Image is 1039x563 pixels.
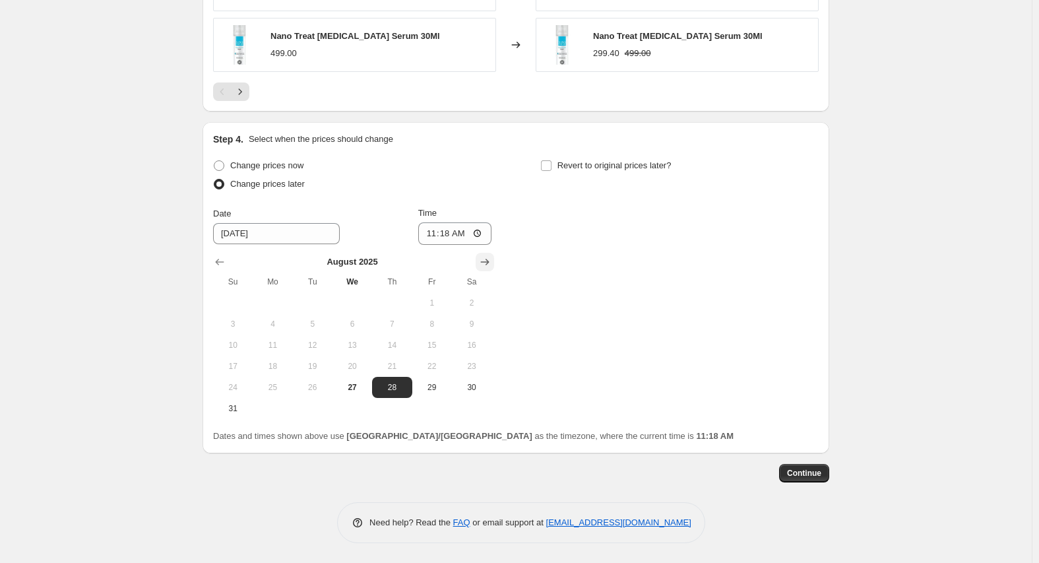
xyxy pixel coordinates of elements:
span: 7 [377,319,406,329]
span: 26 [298,382,327,393]
span: 5 [298,319,327,329]
img: 65863_c4e069cc-023a-4a4d-b6b7-d2f527c6bb2e_80x.webp [220,25,260,65]
button: Monday August 11 2025 [253,335,292,356]
span: Time [418,208,437,218]
span: Revert to original prices later? [557,160,672,170]
h2: Step 4. [213,133,243,146]
button: Sunday August 24 2025 [213,377,253,398]
span: 22 [418,361,447,372]
span: 24 [218,382,247,393]
button: Saturday August 2 2025 [452,292,491,314]
th: Monday [253,271,292,292]
button: Sunday August 31 2025 [213,398,253,419]
th: Sunday [213,271,253,292]
span: Tu [298,277,327,287]
button: Show next month, September 2025 [476,253,494,271]
button: Monday August 25 2025 [253,377,292,398]
button: Next [231,83,249,101]
button: Friday August 22 2025 [412,356,452,377]
button: Saturday August 16 2025 [452,335,491,356]
button: Sunday August 10 2025 [213,335,253,356]
button: Monday August 4 2025 [253,314,292,335]
span: Sa [457,277,486,287]
span: 25 [258,382,287,393]
span: We [338,277,367,287]
span: 23 [457,361,486,372]
button: Thursday August 21 2025 [372,356,412,377]
button: Wednesday August 20 2025 [332,356,372,377]
button: Friday August 29 2025 [412,377,452,398]
input: 12:00 [418,222,492,245]
span: 29 [418,382,447,393]
img: 65863_c4e069cc-023a-4a4d-b6b7-d2f527c6bb2e_80x.webp [543,25,582,65]
th: Wednesday [332,271,372,292]
span: 31 [218,403,247,414]
button: Tuesday August 12 2025 [293,335,332,356]
button: Saturday August 30 2025 [452,377,491,398]
button: Friday August 8 2025 [412,314,452,335]
b: [GEOGRAPHIC_DATA]/[GEOGRAPHIC_DATA] [346,431,532,441]
button: Saturday August 23 2025 [452,356,491,377]
span: 18 [258,361,287,372]
div: 299.40 [593,47,619,60]
span: or email support at [470,517,546,527]
span: 19 [298,361,327,372]
button: Monday August 18 2025 [253,356,292,377]
span: 13 [338,340,367,350]
span: 6 [338,319,367,329]
button: Saturday August 9 2025 [452,314,491,335]
strike: 499.00 [625,47,651,60]
span: Fr [418,277,447,287]
span: 20 [338,361,367,372]
p: Select when the prices should change [249,133,393,146]
span: 9 [457,319,486,329]
a: FAQ [453,517,470,527]
span: 16 [457,340,486,350]
span: Date [213,209,231,218]
th: Thursday [372,271,412,292]
a: [EMAIL_ADDRESS][DOMAIN_NAME] [546,517,691,527]
span: 11 [258,340,287,350]
button: Wednesday August 6 2025 [332,314,372,335]
button: Tuesday August 19 2025 [293,356,332,377]
nav: Pagination [213,83,249,101]
button: Tuesday August 26 2025 [293,377,332,398]
button: Show previous month, July 2025 [210,253,229,271]
button: Sunday August 17 2025 [213,356,253,377]
span: 30 [457,382,486,393]
span: Change prices later [230,179,305,189]
button: Friday August 15 2025 [412,335,452,356]
span: Dates and times shown above use as the timezone, where the current time is [213,431,734,441]
span: Change prices now [230,160,303,170]
th: Tuesday [293,271,332,292]
span: Continue [787,468,821,479]
span: 14 [377,340,406,350]
span: Need help? Read the [369,517,453,527]
button: Thursday August 28 2025 [372,377,412,398]
button: Continue [779,464,829,482]
span: Mo [258,277,287,287]
button: Friday August 1 2025 [412,292,452,314]
button: Thursday August 14 2025 [372,335,412,356]
span: 27 [338,382,367,393]
span: Nano Treat [MEDICAL_DATA] Serum 30Ml [270,31,440,41]
span: 12 [298,340,327,350]
button: Today Wednesday August 27 2025 [332,377,372,398]
span: Th [377,277,406,287]
th: Friday [412,271,452,292]
b: 11:18 AM [696,431,734,441]
span: 17 [218,361,247,372]
span: 15 [418,340,447,350]
input: 8/27/2025 [213,223,340,244]
div: 499.00 [270,47,297,60]
button: Sunday August 3 2025 [213,314,253,335]
span: Su [218,277,247,287]
button: Thursday August 7 2025 [372,314,412,335]
span: 10 [218,340,247,350]
span: 3 [218,319,247,329]
span: 1 [418,298,447,308]
span: 21 [377,361,406,372]
span: 28 [377,382,406,393]
th: Saturday [452,271,491,292]
button: Wednesday August 13 2025 [332,335,372,356]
